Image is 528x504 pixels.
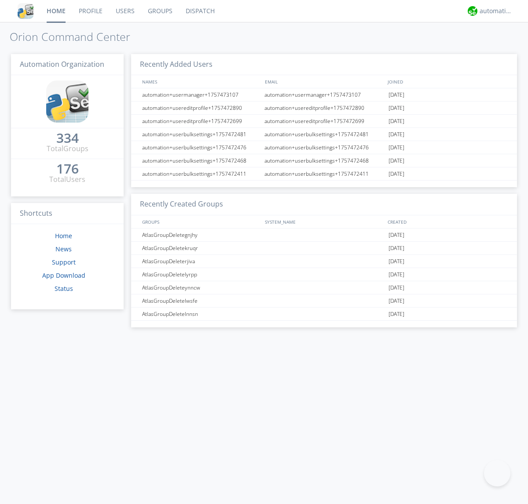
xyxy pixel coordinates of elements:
[140,268,262,281] div: AtlasGroupDeletelyrpp
[140,215,260,228] div: GROUPS
[140,281,262,294] div: AtlasGroupDeleteynncw
[42,271,85,279] a: App Download
[263,215,385,228] div: SYSTEM_NAME
[131,255,517,268] a: AtlasGroupDeleterjiva[DATE]
[55,232,72,240] a: Home
[131,128,517,141] a: automation+userbulksettings+1757472481automation+userbulksettings+1757472481[DATE]
[131,141,517,154] a: automation+userbulksettings+1757472476automation+userbulksettings+1757472476[DATE]
[56,134,79,142] div: 334
[140,115,262,127] div: automation+usereditprofile+1757472699
[131,194,517,215] h3: Recently Created Groups
[389,141,404,154] span: [DATE]
[56,134,79,144] a: 334
[389,308,404,321] span: [DATE]
[389,154,404,167] span: [DATE]
[389,88,404,102] span: [DATE]
[131,167,517,181] a: automation+userbulksettings+1757472411automation+userbulksettings+1757472411[DATE]
[389,167,404,181] span: [DATE]
[385,75,509,88] div: JOINED
[140,228,262,241] div: AtlasGroupDeletegnjhy
[131,281,517,294] a: AtlasGroupDeleteynncw[DATE]
[20,59,104,69] span: Automation Organization
[262,102,386,114] div: automation+usereditprofile+1757472890
[140,255,262,268] div: AtlasGroupDeleterjiva
[140,154,262,167] div: automation+userbulksettings+1757472468
[140,242,262,254] div: AtlasGroupDeletekruqr
[389,294,404,308] span: [DATE]
[262,141,386,154] div: automation+userbulksettings+1757472476
[47,144,88,154] div: Total Groups
[262,88,386,101] div: automation+usermanager+1757473107
[55,245,72,253] a: News
[480,7,513,15] div: automation+atlas
[140,88,262,101] div: automation+usermanager+1757473107
[140,128,262,141] div: automation+userbulksettings+1757472481
[389,115,404,128] span: [DATE]
[468,6,477,16] img: d2d01cd9b4174d08988066c6d424eccd
[389,128,404,141] span: [DATE]
[385,215,509,228] div: CREATED
[131,294,517,308] a: AtlasGroupDeletelwsfe[DATE]
[389,242,404,255] span: [DATE]
[140,167,262,180] div: automation+userbulksettings+1757472411
[389,268,404,281] span: [DATE]
[49,174,85,185] div: Total Users
[389,255,404,268] span: [DATE]
[55,284,73,293] a: Status
[389,228,404,242] span: [DATE]
[140,102,262,114] div: automation+usereditprofile+1757472890
[484,460,510,486] iframe: Toggle Customer Support
[52,258,76,266] a: Support
[18,3,33,19] img: cddb5a64eb264b2086981ab96f4c1ba7
[140,294,262,307] div: AtlasGroupDeletelwsfe
[140,141,262,154] div: automation+userbulksettings+1757472476
[56,164,79,174] a: 176
[389,281,404,294] span: [DATE]
[262,154,386,167] div: automation+userbulksettings+1757472468
[389,102,404,115] span: [DATE]
[131,54,517,76] h3: Recently Added Users
[11,203,124,225] h3: Shortcuts
[263,75,385,88] div: EMAIL
[262,115,386,127] div: automation+usereditprofile+1757472699
[262,128,386,141] div: automation+userbulksettings+1757472481
[131,242,517,255] a: AtlasGroupDeletekruqr[DATE]
[46,80,88,123] img: cddb5a64eb264b2086981ab96f4c1ba7
[131,228,517,242] a: AtlasGroupDeletegnjhy[DATE]
[131,154,517,167] a: automation+userbulksettings+1757472468automation+userbulksettings+1757472468[DATE]
[56,164,79,173] div: 176
[131,115,517,128] a: automation+usereditprofile+1757472699automation+usereditprofile+1757472699[DATE]
[140,75,260,88] div: NAMES
[131,268,517,281] a: AtlasGroupDeletelyrpp[DATE]
[140,308,262,320] div: AtlasGroupDeletelnnsn
[131,88,517,102] a: automation+usermanager+1757473107automation+usermanager+1757473107[DATE]
[131,102,517,115] a: automation+usereditprofile+1757472890automation+usereditprofile+1757472890[DATE]
[131,308,517,321] a: AtlasGroupDeletelnnsn[DATE]
[262,167,386,180] div: automation+userbulksettings+1757472411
